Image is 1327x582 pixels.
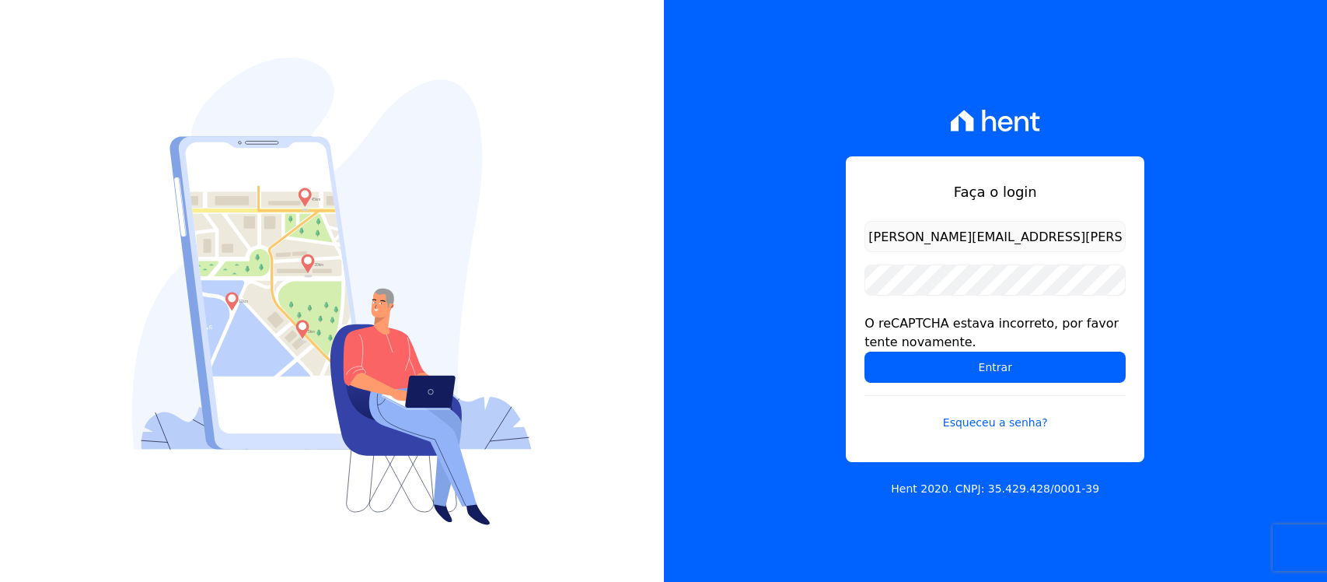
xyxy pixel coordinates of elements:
input: Email [864,221,1126,252]
h1: Faça o login [864,181,1126,202]
a: Esqueceu a senha? [864,395,1126,431]
input: Entrar [864,352,1126,383]
div: O reCAPTCHA estava incorreto, por favor tente novamente. [864,314,1126,352]
img: Login [132,58,532,525]
p: Hent 2020. CNPJ: 35.429.428/0001-39 [891,481,1099,497]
